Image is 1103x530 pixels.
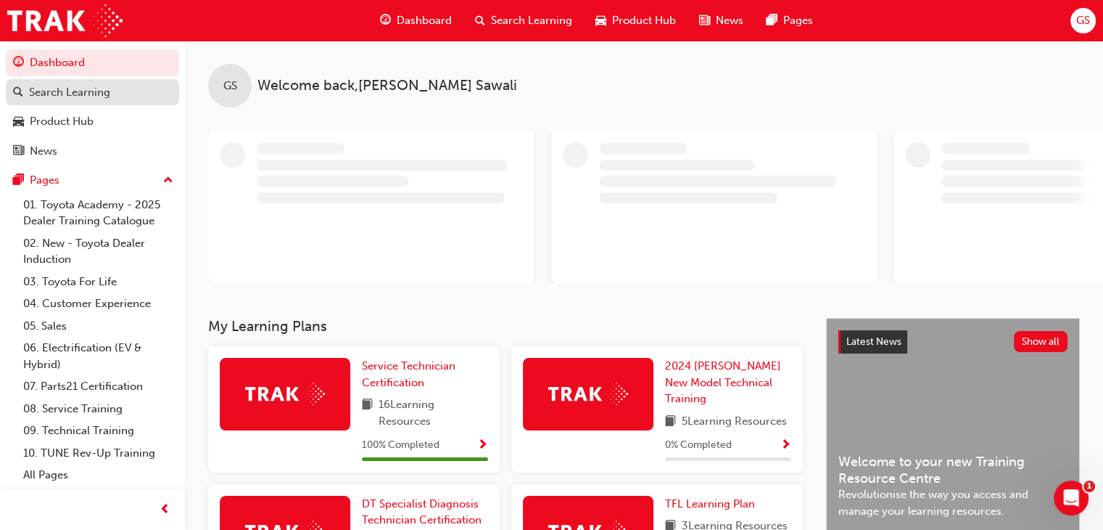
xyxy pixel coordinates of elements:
span: Product Hub [612,12,676,29]
span: 0 % Completed [665,437,732,454]
div: News [30,143,57,160]
span: 5 Learning Resources [682,413,787,431]
iframe: Intercom live chat [1054,481,1088,515]
span: news-icon [699,12,710,30]
a: Search Learning [6,79,179,106]
span: Welcome back , [PERSON_NAME] Sawali [257,78,517,94]
span: Pages [783,12,813,29]
span: guage-icon [13,57,24,70]
span: news-icon [13,145,24,158]
div: Product Hub [30,113,94,130]
span: 1 [1083,481,1095,492]
span: Dashboard [397,12,452,29]
a: news-iconNews [687,6,755,36]
a: 02. New - Toyota Dealer Induction [17,232,179,271]
span: book-icon [362,396,373,429]
button: Pages [6,167,179,194]
span: 100 % Completed [362,437,439,454]
button: Show Progress [780,436,791,454]
span: 2024 [PERSON_NAME] New Model Technical Training [665,359,781,405]
a: 10. TUNE Rev-Up Training [17,442,179,465]
a: pages-iconPages [755,6,825,36]
span: pages-icon [767,12,777,30]
a: 04. Customer Experience [17,293,179,315]
a: News [6,138,179,165]
a: 03. Toyota For Life [17,271,179,293]
a: TFL Learning Plan [665,496,761,513]
a: guage-iconDashboard [368,6,463,36]
h3: My Learning Plans [208,318,803,335]
span: search-icon [13,86,23,99]
a: 06. Electrification (EV & Hybrid) [17,337,179,375]
span: Welcome to your new Training Resource Centre [838,454,1067,486]
a: 05. Sales [17,315,179,338]
button: GS [1070,8,1096,33]
span: 16 Learning Resources [379,396,488,429]
a: Latest NewsShow all [838,330,1067,354]
span: prev-icon [160,501,170,519]
img: Trak [7,4,123,37]
span: GS [1076,12,1090,29]
span: GS [223,78,237,94]
span: pages-icon [13,174,24,187]
span: car-icon [595,12,606,30]
a: 07. Parts21 Certification [17,375,179,398]
span: up-icon [163,171,173,190]
a: 08. Service Training [17,398,179,420]
span: Latest News [846,335,901,348]
span: Revolutionise the way you access and manage your learning resources. [838,486,1067,519]
span: guage-icon [380,12,391,30]
a: Dashboard [6,49,179,76]
a: 09. Technical Training [17,420,179,442]
img: Trak [245,383,325,405]
button: Show all [1014,331,1068,352]
span: Service Technician Certification [362,359,455,389]
a: 2024 [PERSON_NAME] New Model Technical Training [665,358,791,407]
a: car-iconProduct Hub [584,6,687,36]
a: All Pages [17,464,179,486]
span: car-icon [13,115,24,129]
a: 01. Toyota Academy - 2025 Dealer Training Catalogue [17,194,179,232]
span: book-icon [665,413,676,431]
div: Pages [30,172,59,189]
button: Show Progress [477,436,488,454]
a: DT Specialist Diagnosis Technician Certification [362,496,488,529]
span: Show Progress [780,439,791,452]
a: Product Hub [6,108,179,135]
span: Search Learning [491,12,572,29]
span: News [716,12,743,29]
span: search-icon [475,12,485,30]
a: search-iconSearch Learning [463,6,584,36]
div: Search Learning [29,84,110,101]
button: DashboardSearch LearningProduct HubNews [6,46,179,167]
span: Show Progress [477,439,488,452]
img: Trak [548,383,628,405]
span: DT Specialist Diagnosis Technician Certification [362,497,482,527]
span: TFL Learning Plan [665,497,755,510]
a: Service Technician Certification [362,358,488,391]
